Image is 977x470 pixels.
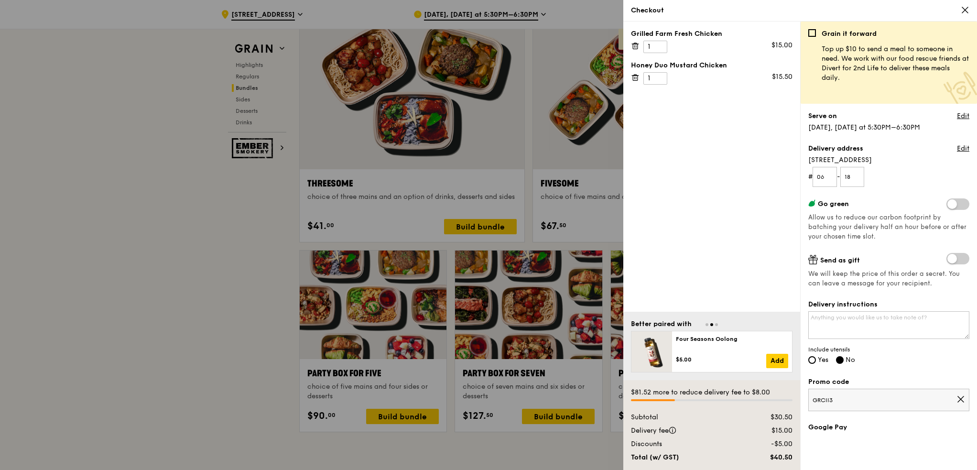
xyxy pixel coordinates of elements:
[631,29,792,39] div: Grilled Farm Fresh Chicken
[818,356,828,364] span: Yes
[820,256,860,264] span: Send as gift
[808,300,969,309] label: Delivery instructions
[808,438,969,459] iframe: Secure payment button frame
[957,111,969,121] a: Edit
[808,167,969,187] form: # -
[808,123,920,131] span: [DATE], [DATE] at 5:30PM–6:30PM
[771,41,792,50] div: $15.00
[808,111,837,121] label: Serve on
[846,356,855,364] span: No
[740,413,798,422] div: $30.50
[808,269,969,288] span: We will keep the price of this order a secret. You can leave a message for your recipient.
[631,61,792,70] div: Honey Duo Mustard Chicken
[625,439,740,449] div: Discounts
[813,396,956,404] span: GRCII3
[631,388,792,397] div: $81.52 more to reduce delivery fee to $8.00
[822,30,877,38] b: Grain it forward
[808,144,863,153] label: Delivery address
[710,323,713,326] span: Go to slide 2
[625,453,740,462] div: Total (w/ GST)
[822,44,969,83] p: Top up $10 to send a meal to someone in need. We work with our food rescue friends at Divert for ...
[625,413,740,422] div: Subtotal
[676,335,788,343] div: Four Seasons Oolong
[706,323,708,326] span: Go to slide 1
[808,423,969,432] label: Google Pay
[818,200,849,208] span: Go green
[625,426,740,436] div: Delivery fee
[676,356,766,363] div: $5.00
[740,453,798,462] div: $40.50
[808,346,969,353] span: Include utensils
[772,72,792,82] div: $15.50
[631,6,969,15] div: Checkout
[715,323,718,326] span: Go to slide 3
[740,439,798,449] div: -$5.00
[808,214,966,240] span: Allow us to reduce our carbon footprint by batching your delivery half an hour before or after yo...
[808,377,969,387] label: Promo code
[813,167,837,187] input: Floor
[808,356,816,364] input: Yes
[944,72,977,106] img: Meal donation
[766,354,788,368] a: Add
[957,144,969,153] a: Edit
[631,319,692,329] div: Better paired with
[808,155,969,165] span: [STREET_ADDRESS]
[836,356,844,364] input: No
[840,167,865,187] input: Unit
[740,426,798,436] div: $15.00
